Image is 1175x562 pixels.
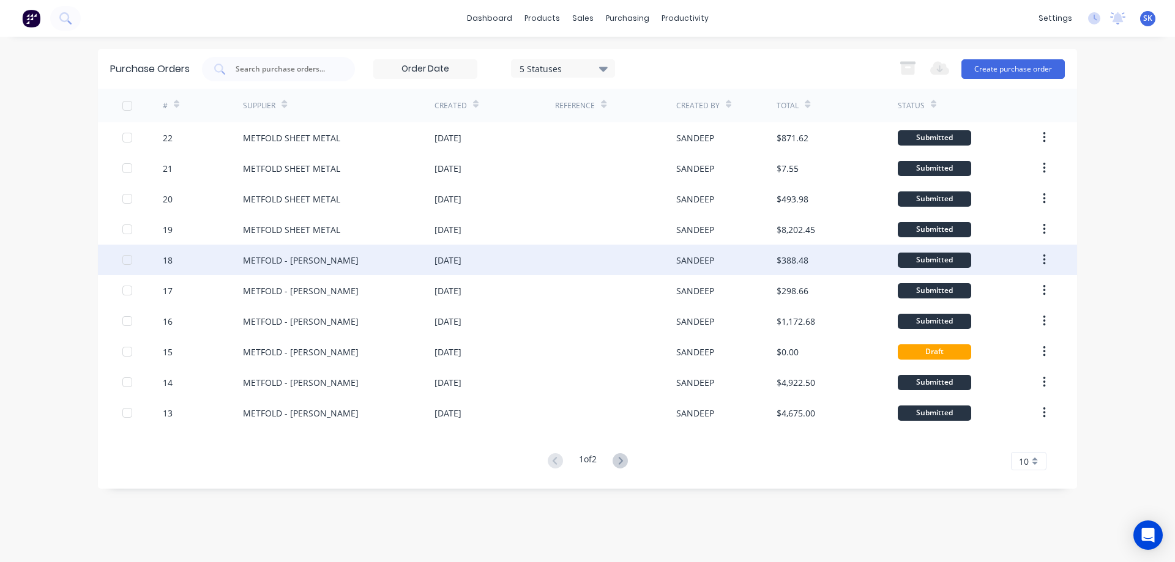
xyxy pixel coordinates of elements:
div: SANDEEP [676,162,714,175]
input: Order Date [374,60,477,78]
div: SANDEEP [676,407,714,420]
div: Submitted [898,405,971,421]
div: Created By [676,100,720,111]
div: 21 [163,162,173,175]
div: [DATE] [435,131,461,144]
div: Supplier [243,100,275,111]
div: Submitted [898,253,971,268]
div: [DATE] [435,254,461,267]
div: Reference [555,100,595,111]
div: 22 [163,131,173,144]
div: SANDEEP [676,254,714,267]
div: Submitted [898,161,971,176]
a: dashboard [461,9,518,28]
div: $1,172.68 [777,315,815,328]
div: METFOLD - [PERSON_NAME] [243,254,359,267]
div: METFOLD SHEET METAL [243,162,340,175]
div: settings [1032,9,1078,28]
div: $493.98 [777,193,808,205]
div: METFOLD SHEET METAL [243,223,340,236]
div: 20 [163,193,173,205]
span: SK [1143,13,1152,24]
div: $7.55 [777,162,799,175]
div: [DATE] [435,284,461,297]
div: SANDEEP [676,223,714,236]
div: 1 of 2 [579,453,597,470]
img: Factory [22,9,40,28]
div: [DATE] [435,223,461,236]
div: METFOLD SHEET METAL [243,193,340,205]
div: [DATE] [435,407,461,420]
div: Submitted [898,191,971,207]
div: [DATE] [435,193,461,205]
div: [DATE] [435,346,461,358]
div: 15 [163,346,173,358]
div: Total [777,100,799,111]
div: Purchase Orders [110,62,190,76]
div: purchasing [600,9,655,28]
div: $871.62 [777,131,808,144]
div: sales [566,9,600,28]
div: 17 [163,284,173,297]
div: SANDEEP [676,315,714,328]
div: products [518,9,566,28]
div: Status [898,100,925,111]
div: SANDEEP [676,193,714,205]
button: Create purchase order [961,59,1065,79]
div: # [163,100,168,111]
div: [DATE] [435,376,461,389]
div: Submitted [898,222,971,237]
div: [DATE] [435,162,461,175]
div: $0.00 [777,346,799,358]
div: 14 [163,376,173,389]
div: productivity [655,9,715,28]
div: SANDEEP [676,131,714,144]
div: 19 [163,223,173,236]
div: $4,675.00 [777,407,815,420]
div: 13 [163,407,173,420]
div: Submitted [898,314,971,329]
div: SANDEEP [676,376,714,389]
div: Submitted [898,130,971,146]
div: Open Intercom Messenger [1133,520,1163,550]
div: METFOLD - [PERSON_NAME] [243,315,359,328]
div: [DATE] [435,315,461,328]
div: METFOLD - [PERSON_NAME] [243,284,359,297]
div: 16 [163,315,173,328]
div: 18 [163,254,173,267]
div: $298.66 [777,284,808,297]
div: METFOLD SHEET METAL [243,131,340,144]
div: METFOLD - [PERSON_NAME] [243,346,359,358]
div: $4,922.50 [777,376,815,389]
div: SANDEEP [676,284,714,297]
input: Search purchase orders... [234,63,336,75]
div: $388.48 [777,254,808,267]
div: Created [435,100,467,111]
div: Draft [898,344,971,360]
div: SANDEEP [676,346,714,358]
div: METFOLD - [PERSON_NAME] [243,407,359,420]
span: 10 [1019,455,1029,468]
div: METFOLD - [PERSON_NAME] [243,376,359,389]
div: Submitted [898,375,971,390]
div: Submitted [898,283,971,298]
div: $8,202.45 [777,223,815,236]
div: 5 Statuses [520,62,607,75]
